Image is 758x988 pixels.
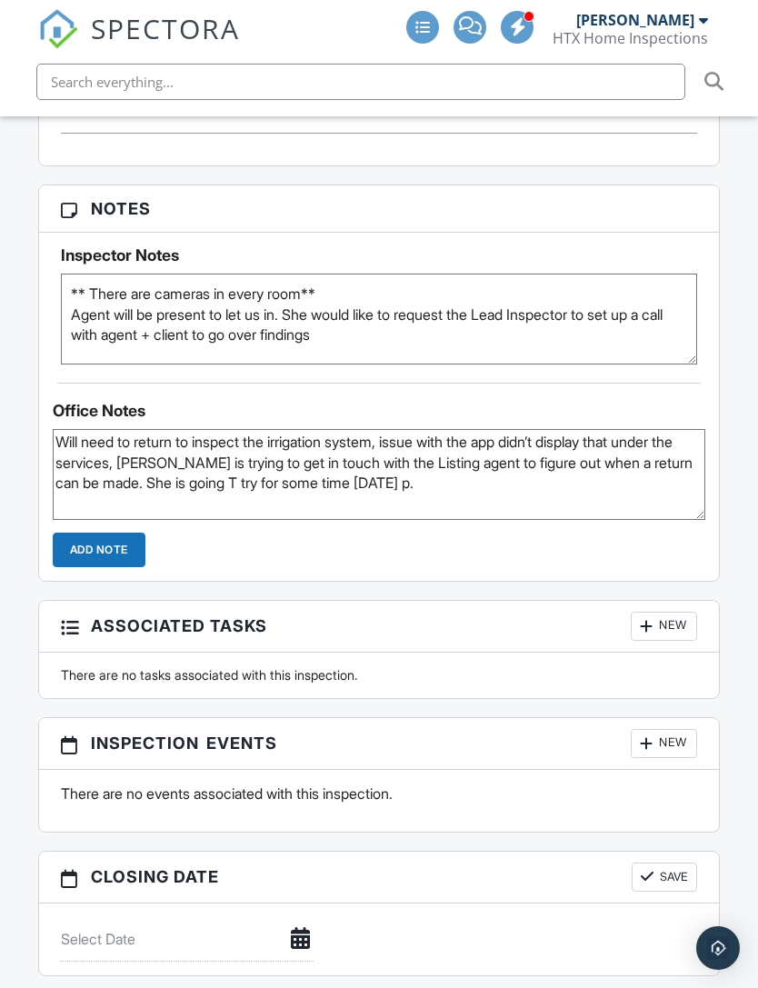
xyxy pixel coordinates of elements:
[631,612,697,641] div: New
[576,11,694,29] div: [PERSON_NAME]
[91,864,219,889] span: Closing date
[38,9,78,49] img: The Best Home Inspection Software - Spectora
[206,731,277,755] span: Events
[91,614,267,638] span: Associated Tasks
[39,185,720,233] h3: Notes
[36,64,685,100] input: Search everything...
[632,863,697,892] button: Save
[631,729,697,758] div: New
[61,246,698,264] h5: Inspector Notes
[38,25,240,63] a: SPECTORA
[553,29,708,47] div: HTX Home Inspections
[91,731,199,755] span: Inspection
[61,917,314,962] input: Select Date
[61,274,698,364] textarea: ** There are cameras in every room** Agent will be present to let us in. She would like to reques...
[61,783,698,803] p: There are no events associated with this inspection.
[53,533,145,567] input: Add Note
[91,9,240,47] span: SPECTORA
[53,402,706,420] div: Office Notes
[696,926,740,970] div: Open Intercom Messenger
[50,666,709,684] div: There are no tasks associated with this inspection.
